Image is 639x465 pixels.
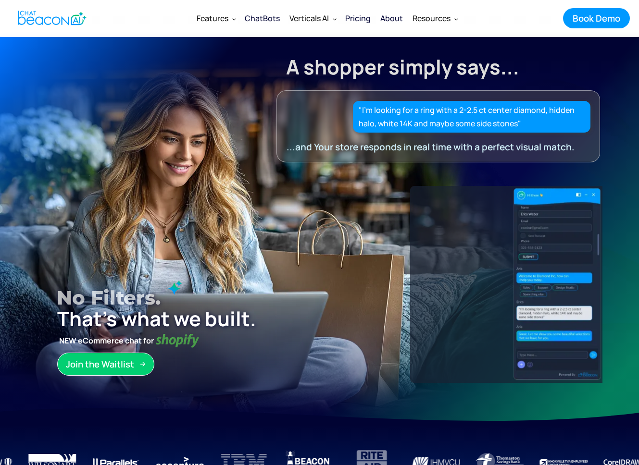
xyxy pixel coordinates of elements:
img: Dropdown [454,17,458,21]
h1: No filters. [57,282,294,313]
div: ...and Your store responds in real time with a perfect visual match. [287,140,577,154]
img: ChatBeacon New UI Experience [317,186,602,383]
div: Book Demo [573,12,620,24]
a: Join the Waitlist [57,353,154,376]
div: Resources [413,12,451,25]
div: Pricing [345,12,371,25]
div: Features [192,7,240,30]
div: Join the Waitlist [66,358,134,370]
div: About [380,12,403,25]
div: Verticals AI [289,12,329,25]
strong: A shopper simply says... [286,53,519,80]
div: "I’m looking for a ring with a 2-2.5 ct center diamond, hidden halo, white 14K and maybe some sid... [359,103,585,130]
div: Resources [408,7,462,30]
img: Arrow [140,361,146,367]
div: Features [197,12,228,25]
a: Pricing [340,6,376,31]
div: Verticals AI [285,7,340,30]
img: Dropdown [333,17,337,21]
div: ChatBots [245,12,280,25]
strong: NEW eCommerce chat for [57,334,156,347]
img: Dropdown [232,17,236,21]
a: About [376,6,408,31]
strong: That’s what we built. [57,305,256,332]
a: Book Demo [563,8,630,28]
a: ChatBots [240,6,285,31]
a: home [10,6,92,30]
